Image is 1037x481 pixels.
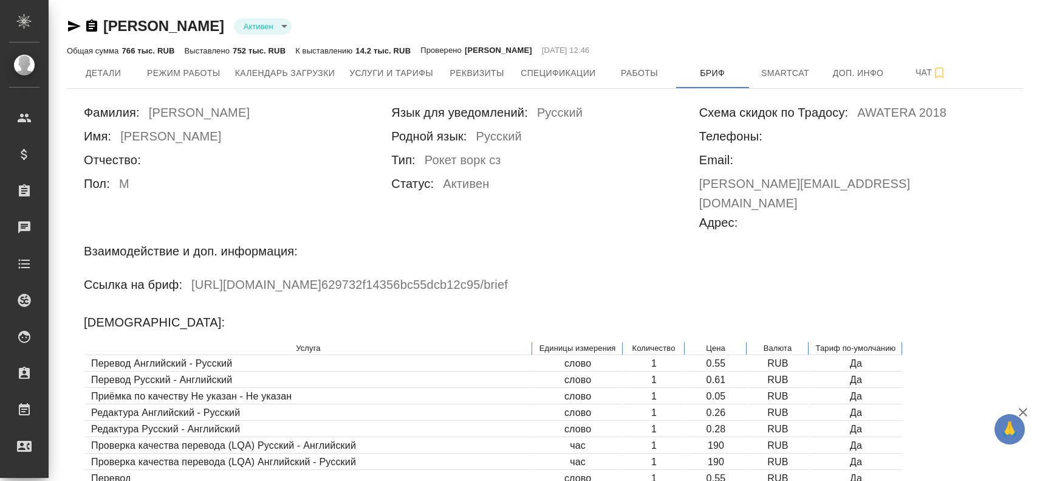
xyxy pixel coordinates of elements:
h6: [DEMOGRAPHIC_DATA]: [84,313,225,332]
td: RUB [748,373,809,388]
td: RUB [748,422,809,437]
span: Услуги и тарифы [349,66,433,81]
td: 0.55 [686,356,747,372]
button: Активен [240,21,277,32]
td: 1 [624,455,685,470]
h6: Фамилия: [84,103,140,122]
p: Тариф по-умолчанию [816,342,896,355]
h6: М [119,174,129,198]
td: Да [810,389,903,404]
h6: [URL][DOMAIN_NAME] 629732f14356bc55dcb12c95 /brief [191,275,508,299]
td: 0.61 [686,373,747,388]
td: Да [810,406,903,421]
td: Да [810,373,903,388]
td: 0.26 [686,406,747,421]
h6: Отчество: [84,150,141,170]
td: 1 [624,373,685,388]
td: 190 [686,438,747,454]
td: Редактура Русский - Английский [85,422,532,437]
td: RUB [748,389,809,404]
p: 766 тыс. RUB [121,46,174,55]
h6: Имя: [84,126,111,146]
td: Приёмка по качеству Не указан - Не указан [85,389,532,404]
td: Да [810,356,903,372]
td: Перевод Русский - Английский [85,373,532,388]
td: 1 [624,438,685,454]
span: Доп. инфо [829,66,888,81]
td: RUB [748,455,809,470]
p: 14.2 тыс. RUB [355,46,411,55]
h6: Активен [443,174,489,198]
td: RUB [748,406,809,421]
h6: Язык для уведомлений: [391,103,528,122]
p: Цена [692,342,740,355]
h6: Взаимодействие и доп. информация: [84,241,298,261]
span: Работы [611,66,669,81]
h6: Телефоны: [699,126,762,146]
h6: Ссылка на бриф: [84,275,182,294]
h6: Адрес: [699,213,738,232]
span: Календарь загрузки [235,66,335,81]
h6: Пол: [84,174,110,193]
td: 1 [624,356,685,372]
h6: Статус: [391,174,434,193]
p: Услуга [91,342,525,355]
h6: [PERSON_NAME] [120,126,221,150]
td: 1 [624,406,685,421]
td: Да [810,455,903,470]
p: Проверено [420,44,465,57]
span: Детали [74,66,132,81]
td: 1 [624,389,685,404]
p: Единицы измерения [539,342,616,355]
h6: Родной язык: [391,126,467,146]
td: слово [533,406,623,421]
h6: Русский [476,126,522,150]
td: Проверка качества перевода (LQA) Английский - Русский [85,455,532,470]
td: Да [810,422,903,437]
p: Количество [630,342,678,355]
button: Скопировать ссылку для ЯМессенджера [67,19,81,33]
span: 🙏 [999,417,1020,442]
h6: AWATERA 2018 [857,103,946,126]
td: Проверка качества перевода (LQA) Русский - Английский [85,438,532,454]
p: К выставлению [295,46,355,55]
svg: Подписаться [932,66,946,80]
td: 0.28 [686,422,747,437]
td: 0.05 [686,389,747,404]
span: Чат [902,65,960,80]
p: Выставлено [185,46,233,55]
h6: Схема скидок по Традосу: [699,103,849,122]
td: час [533,438,623,454]
p: [DATE] 12:46 [542,44,590,57]
button: 🙏 [994,414,1025,445]
a: [PERSON_NAME] [103,18,224,34]
td: слово [533,389,623,404]
h6: Email: [699,150,733,170]
span: Режим работы [147,66,221,81]
p: 752 тыс. RUB [233,46,286,55]
td: слово [533,373,623,388]
td: RUB [748,438,809,454]
span: Реквизиты [448,66,506,81]
td: слово [533,422,623,437]
p: Валюта [754,342,802,355]
span: Спецификации [521,66,595,81]
div: Активен [234,18,292,35]
h6: Русский [537,103,583,126]
h6: Тип: [391,150,416,170]
span: Бриф [683,66,742,81]
td: Да [810,438,903,454]
td: час [533,455,623,470]
td: RUB [748,356,809,372]
p: Общая сумма [67,46,121,55]
td: Редактура Английский - Русский [85,406,532,421]
h6: [PERSON_NAME][EMAIL_ADDRESS][DOMAIN_NAME] [699,174,1007,213]
h6: Рокет ворк сз [425,150,501,174]
td: слово [533,356,623,372]
td: 1 [624,422,685,437]
p: [PERSON_NAME] [465,44,532,57]
span: Smartcat [756,66,815,81]
td: Перевод Английский - Русский [85,356,532,372]
td: 190 [686,455,747,470]
h6: [PERSON_NAME] [149,103,250,126]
